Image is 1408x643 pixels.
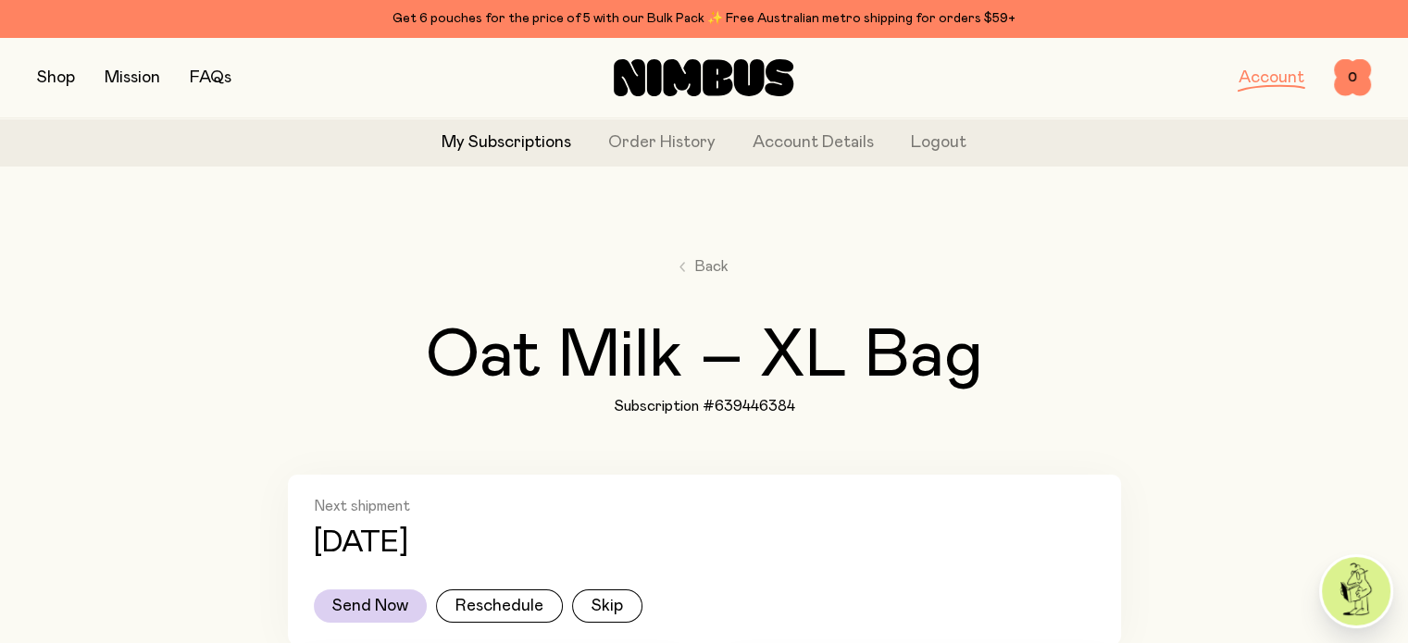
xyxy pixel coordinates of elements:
a: Account Details [753,130,874,155]
p: [DATE] [314,526,408,560]
img: agent [1322,557,1390,625]
a: Back [679,255,729,278]
div: Get 6 pouches for the price of 5 with our Bulk Pack ✨ Free Australian metro shipping for orders $59+ [37,7,1371,30]
button: Send Now [314,589,427,623]
a: My Subscriptions [442,130,571,155]
button: Logout [911,130,966,155]
h2: Next shipment [314,497,1095,515]
a: Account [1239,69,1304,86]
button: 0 [1334,59,1371,96]
h1: Subscription #639446384 [614,397,795,415]
button: Skip [572,589,642,623]
a: Order History [608,130,716,155]
a: FAQs [190,69,231,86]
a: Mission [105,69,160,86]
button: Reschedule [436,589,563,623]
h2: Oat Milk – XL Bag [426,323,983,390]
span: Back [694,255,729,278]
